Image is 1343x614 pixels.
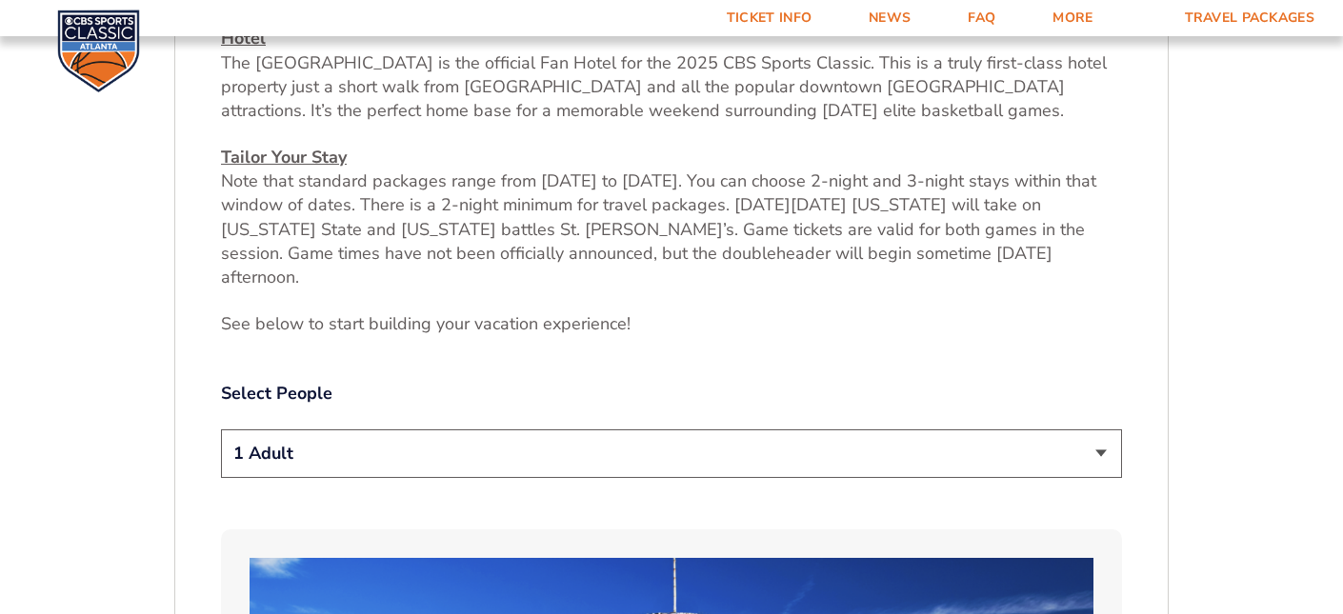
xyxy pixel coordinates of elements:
p: See below to start building your vacation experience! [221,312,1122,336]
u: Tailor Your Stay [221,146,347,168]
img: CBS Sports Classic [57,10,140,92]
u: Hotel [221,27,266,50]
label: Select People [221,382,1122,406]
p: Note that standard packages range from [DATE] to [DATE]. You can choose 2-night and 3-night stays... [221,146,1122,289]
p: The [GEOGRAPHIC_DATA] is the official Fan Hotel for the 2025 CBS Sports Classic. This is a truly ... [221,27,1122,123]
